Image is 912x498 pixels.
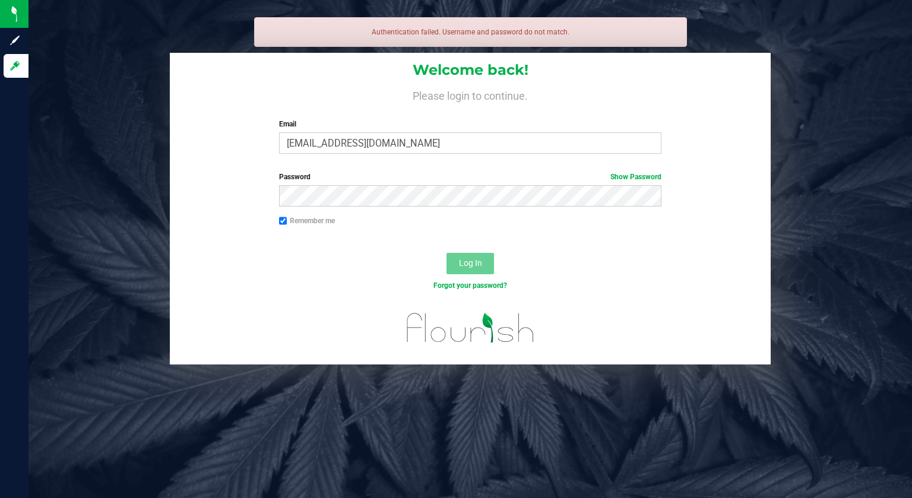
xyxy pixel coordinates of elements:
img: flourish_logo.svg [395,304,546,352]
h4: Please login to continue. [170,88,771,102]
span: Password [279,173,311,181]
label: Email [279,119,662,129]
input: Remember me [279,217,287,225]
a: Forgot your password? [433,281,507,290]
h1: Welcome back! [170,62,771,78]
button: Log In [446,253,494,274]
label: Remember me [279,215,335,226]
span: Log In [459,258,482,268]
a: Show Password [610,173,661,181]
inline-svg: Log in [9,60,21,72]
div: Authentication failed. Username and password do not match. [254,17,687,47]
inline-svg: Sign up [9,34,21,46]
